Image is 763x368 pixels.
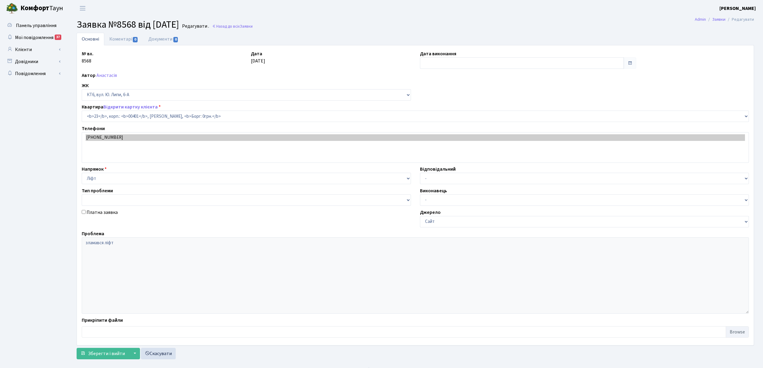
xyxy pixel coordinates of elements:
[77,33,104,45] a: Основні
[181,23,209,29] small: Редагувати .
[6,2,18,14] img: logo.png
[103,104,158,110] a: Відкрити картку клієнта
[82,103,161,111] label: Квартира
[104,33,143,45] a: Коментарі
[15,34,53,41] span: Мої повідомлення
[16,22,56,29] span: Панель управління
[240,23,253,29] span: Заявки
[3,32,63,44] a: Мої повідомлення37
[420,209,441,216] label: Джерело
[20,3,63,14] span: Таун
[143,33,184,45] a: Документи
[77,50,246,69] div: 8568
[82,111,749,122] select: )
[173,37,178,42] span: 0
[82,82,89,89] label: ЖК
[87,209,118,216] label: Платна заявка
[82,50,93,57] label: № вх.
[719,5,756,12] a: [PERSON_NAME]
[420,50,456,57] label: Дата виконання
[420,166,456,173] label: Відповідальний
[3,20,63,32] a: Панель управління
[725,16,754,23] li: Редагувати
[133,37,138,42] span: 0
[20,3,49,13] b: Комфорт
[141,348,176,359] a: Скасувати
[55,35,61,40] div: 37
[88,350,125,357] span: Зберегти і вийти
[75,3,90,13] button: Переключити навігацію
[82,125,105,132] label: Телефони
[86,134,745,141] option: [PHONE_NUMBER]
[82,72,96,79] label: Автор
[212,23,253,29] a: Назад до всіхЗаявки
[3,44,63,56] a: Клієнти
[82,187,113,194] label: Тип проблеми
[3,56,63,68] a: Довідники
[96,72,117,79] a: Анастасія
[82,317,123,324] label: Прикріпити файли
[3,68,63,80] a: Повідомлення
[246,50,415,69] div: [DATE]
[82,237,749,314] textarea: зламався ліфт
[695,16,706,23] a: Admin
[712,16,725,23] a: Заявки
[686,13,763,26] nav: breadcrumb
[82,230,104,237] label: Проблема
[251,50,262,57] label: Дата
[420,187,447,194] label: Виконавець
[82,166,107,173] label: Напрямок
[77,18,179,32] span: Заявка №8568 від [DATE]
[77,348,129,359] button: Зберегти і вийти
